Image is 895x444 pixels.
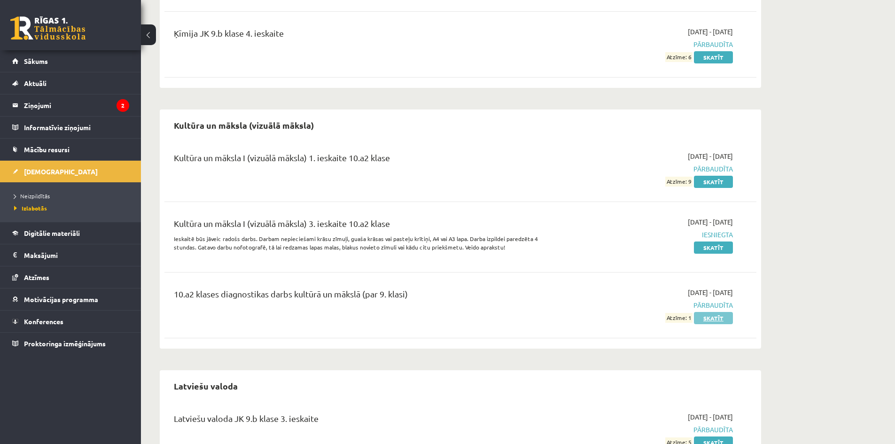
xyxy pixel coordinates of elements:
span: Pārbaudīta [556,39,733,49]
a: Sākums [12,50,129,72]
span: Iesniegta [556,230,733,240]
a: Motivācijas programma [12,288,129,310]
a: Aktuāli [12,72,129,94]
span: Pārbaudīta [556,300,733,310]
div: Kultūra un māksla I (vizuālā māksla) 3. ieskaite 10.a2 klase [174,217,542,234]
span: [DATE] - [DATE] [688,217,733,227]
span: Pārbaudīta [556,425,733,435]
a: Mācību resursi [12,139,129,160]
h2: Kultūra un māksla (vizuālā māksla) [164,114,323,136]
div: Ķīmija JK 9.b klase 4. ieskaite [174,27,542,44]
span: Motivācijas programma [24,295,98,304]
span: [DEMOGRAPHIC_DATA] [24,167,98,176]
span: Pārbaudīta [556,164,733,174]
a: Atzīmes [12,266,129,288]
span: Konferences [24,317,63,326]
span: Sākums [24,57,48,65]
a: Maksājumi [12,244,129,266]
span: [DATE] - [DATE] [688,412,733,422]
a: Izlabotās [14,204,132,212]
a: Digitālie materiāli [12,222,129,244]
legend: Maksājumi [24,244,129,266]
div: Kultūra un māksla I (vizuālā māksla) 1. ieskaite 10.a2 klase [174,151,542,169]
a: Informatīvie ziņojumi [12,117,129,138]
span: Atzīme: 6 [665,52,693,62]
legend: Ziņojumi [24,94,129,116]
span: Atzīmes [24,273,49,281]
a: Konferences [12,311,129,332]
a: Ziņojumi2 [12,94,129,116]
a: Rīgas 1. Tālmācības vidusskola [10,16,86,40]
h2: Latviešu valoda [164,375,247,397]
span: [DATE] - [DATE] [688,27,733,37]
a: Skatīt [694,176,733,188]
span: [DATE] - [DATE] [688,151,733,161]
span: Neizpildītās [14,192,50,200]
span: Digitālie materiāli [24,229,80,237]
span: [DATE] - [DATE] [688,288,733,297]
a: Skatīt [694,241,733,254]
p: Ieskaitē būs jāveic radošs darbs. Darbam nepieciešami krāsu zīmuļi, guaša krāsas vai pasteļu krīt... [174,234,542,251]
a: [DEMOGRAPHIC_DATA] [12,161,129,182]
span: Atzīme: 9 [665,177,693,187]
div: Latviešu valoda JK 9.b klase 3. ieskaite [174,412,542,429]
legend: Informatīvie ziņojumi [24,117,129,138]
a: Skatīt [694,312,733,324]
span: Atzīme: 1 [665,313,693,323]
a: Proktoringa izmēģinājums [12,333,129,354]
span: Aktuāli [24,79,47,87]
span: Izlabotās [14,204,47,212]
a: Neizpildītās [14,192,132,200]
span: Proktoringa izmēģinājums [24,339,106,348]
a: Skatīt [694,51,733,63]
div: 10.a2 klases diagnostikas darbs kultūrā un mākslā (par 9. klasi) [174,288,542,305]
span: Mācību resursi [24,145,70,154]
i: 2 [117,99,129,112]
